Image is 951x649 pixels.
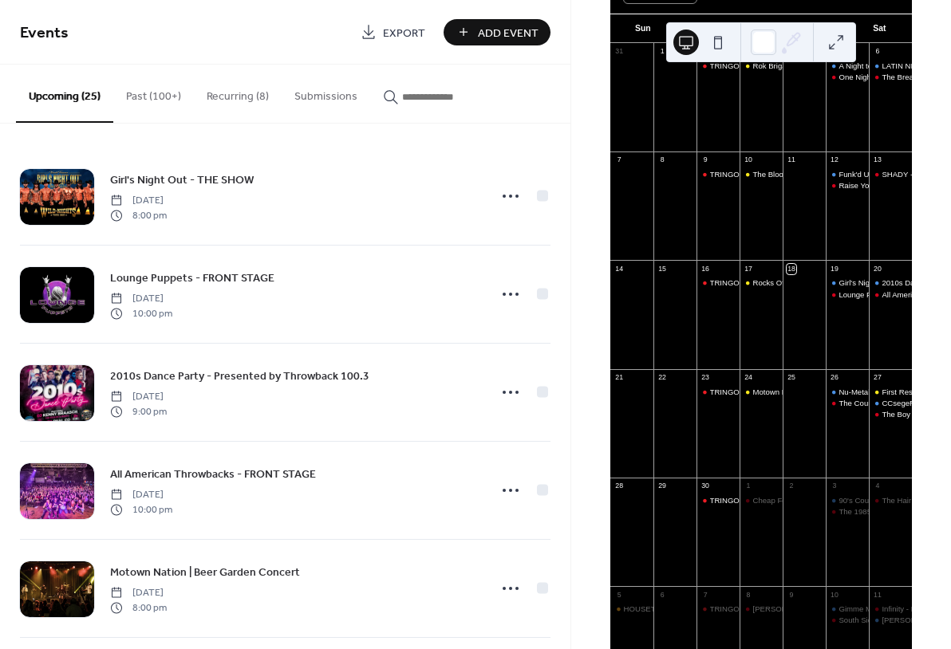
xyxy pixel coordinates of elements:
[826,615,869,625] div: South Side Hooligans - FRONT STAGE
[787,372,796,382] div: 25
[110,465,316,483] a: All American Throwbacks - FRONT STAGE
[700,372,710,382] div: 23
[740,277,783,288] div: Rocks Off (Rolling Stones Tribute) | Beer Garden Concert
[869,289,912,300] div: All American Throwbacks - FRONT STAGE
[740,604,783,614] div: Petty Kings (Tom Petty Tribute) - FRONT STAGE
[349,19,437,45] a: Export
[869,604,912,614] div: Infinity - FRONT STAGE
[110,600,167,615] span: 8:00 pm
[110,269,274,287] a: Lounge Puppets - FRONT STAGE
[614,482,624,491] div: 28
[869,615,912,625] div: Sarah's Place: A Zach Bryan & Noah Kahan Tribute - PERFORMANCE HALL
[752,387,882,397] div: Motown Nation | Beer Garden Concert
[710,277,794,288] div: TRINGO [Trivia & Bingo]
[624,604,784,614] div: HOUSETOBER FEST - Daytime Music Festival
[623,14,662,43] div: Sun
[741,14,780,43] div: Wed
[873,590,882,600] div: 11
[20,18,69,49] span: Events
[839,72,939,82] div: One Night Band | Front Stage
[826,506,869,517] div: The 1985 - FRONT STAGE
[710,61,794,71] div: TRINGO [Trivia & Bingo]
[869,387,912,397] div: First Responder Cook-Off
[873,372,882,382] div: 27
[696,169,740,179] div: TRINGO [Trivia & Bingo]
[614,47,624,57] div: 31
[110,270,274,287] span: Lounge Puppets - FRONT STAGE
[700,590,710,600] div: 7
[696,604,740,614] div: TRINGO [Trivia & Bingo]
[820,14,859,43] div: Fri
[700,155,710,165] div: 9
[752,169,901,179] div: The Blooze Brothers | Beer Garden Concert
[873,264,882,273] div: 20
[873,482,882,491] div: 4
[830,372,839,382] div: 26
[869,409,912,419] div: The Boy Band Night - FRONT STAGE
[826,387,869,397] div: Nu-Metal Night - Tributes to System of a Down / Deftones / Linkin Park - PERFORMANCE HALL
[696,495,740,505] div: TRINGO [Trivia & Bingo]
[830,155,839,165] div: 12
[657,372,667,382] div: 22
[744,372,753,382] div: 24
[740,387,783,397] div: Motown Nation | Beer Garden Concert
[110,306,172,321] span: 10:00 pm
[110,292,172,306] span: [DATE]
[110,171,254,189] a: Girl's Night Out - THE SHOW
[826,277,869,288] div: Girl's Night Out - THE SHOW
[110,194,167,208] span: [DATE]
[826,61,869,71] div: A Night to #RockOutMS with Dueling Pianos
[839,506,931,517] div: The 1985 - FRONT STAGE
[740,169,783,179] div: The Blooze Brothers | Beer Garden Concert
[700,264,710,273] div: 16
[110,172,254,189] span: Girl's Night Out - THE SHOW
[830,482,839,491] div: 3
[744,155,753,165] div: 10
[614,155,624,165] div: 7
[826,169,869,179] div: Funk'd Up - PERFORMANCE HALL
[110,390,167,404] span: [DATE]
[752,61,949,71] div: Rok Brigade (Def Leppard Tribute) | Beer Garden Concert
[710,604,794,614] div: TRINGO [Trivia & Bingo]
[663,14,702,43] div: Mon
[110,466,316,483] span: All American Throwbacks - FRONT STAGE
[110,208,167,222] span: 8:00 pm
[110,367,369,385] a: 2010s Dance Party - Presented by Throwback 100.3
[696,61,740,71] div: TRINGO [Trivia & Bingo]
[830,264,839,273] div: 19
[740,61,783,71] div: Rok Brigade (Def Leppard Tribute) | Beer Garden Concert
[787,590,796,600] div: 9
[869,169,912,179] div: SHADY - A Live Band Tribute to the Music of Eminem - FRONT STAGE
[752,277,947,288] div: Rocks Off (Rolling Stones Tribute) | Beer Garden Concert
[826,604,869,614] div: Gimme More: The Britney Experience - PERFORMANCE HALL
[110,404,167,419] span: 9:00 pm
[110,502,172,517] span: 10:00 pm
[869,398,912,408] div: CCsegeR (CCR and Bob Seger Tribute) - PERFORMANCE HALL
[657,482,667,491] div: 29
[113,65,194,121] button: Past (100+)
[860,14,899,43] div: Sat
[282,65,370,121] button: Submissions
[826,180,869,191] div: Raise Your Glass - FRONT STAGE
[194,65,282,121] button: Recurring (8)
[710,495,794,505] div: TRINGO [Trivia & Bingo]
[710,169,794,179] div: TRINGO [Trivia & Bingo]
[830,590,839,600] div: 10
[873,47,882,57] div: 6
[110,488,172,502] span: [DATE]
[444,19,550,45] a: Add Event
[702,14,741,43] div: Tue
[478,25,539,41] span: Add Event
[110,368,369,385] span: 2010s Dance Party - Presented by Throwback 100.3
[110,564,300,581] span: Motown Nation | Beer Garden Concert
[839,277,938,288] div: Girl's Night Out - THE SHOW
[110,586,167,600] span: [DATE]
[787,482,796,491] div: 2
[787,155,796,165] div: 11
[700,482,710,491] div: 30
[869,495,912,505] div: The Hair Band Night - FRONT STAGE
[710,387,794,397] div: TRINGO [Trivia & Bingo]
[16,65,113,123] button: Upcoming (25)
[869,72,912,82] div: The Bread Machine - FRONT STAGE
[781,14,820,43] div: Thu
